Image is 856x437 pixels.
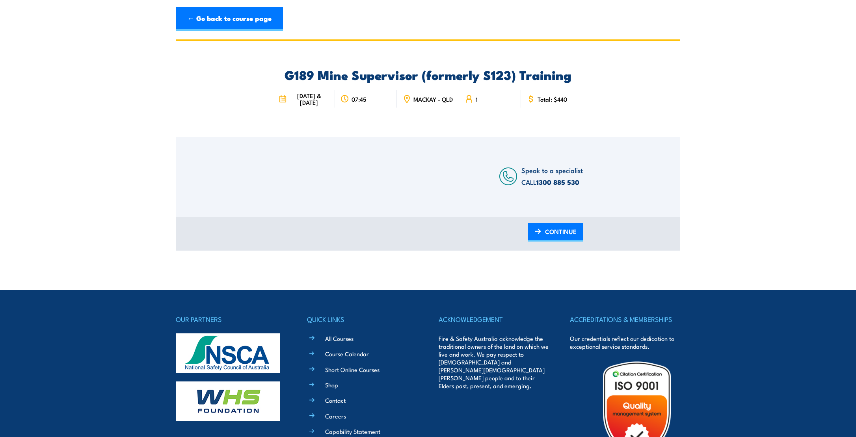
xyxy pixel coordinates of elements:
h4: OUR PARTNERS [176,314,286,325]
span: 07:45 [352,96,367,102]
p: Our credentials reflect our dedication to exceptional service standards. [570,335,680,350]
a: Course Calendar [325,350,369,358]
a: All Courses [325,334,354,342]
p: Fire & Safety Australia acknowledge the traditional owners of the land on which we live and work.... [439,335,549,390]
h4: ACKNOWLEDGEMENT [439,314,549,325]
h4: ACCREDITATIONS & MEMBERSHIPS [570,314,680,325]
span: Speak to a specialist CALL [521,165,583,187]
span: CONTINUE [545,221,577,242]
h4: QUICK LINKS [307,314,417,325]
span: [DATE] & [DATE] [289,92,329,106]
a: ← Go back to course page [176,7,283,31]
img: nsca-logo-footer [176,333,280,373]
a: Shop [325,381,338,389]
a: Capability Statement [325,427,380,435]
span: 1 [476,96,478,102]
a: 1300 885 530 [536,177,579,187]
a: CONTINUE [528,223,583,242]
a: Short Online Courses [325,365,380,374]
a: Contact [325,396,346,404]
img: whs-logo-footer [176,381,280,421]
span: Total: $440 [538,96,567,102]
h2: G189 Mine Supervisor (formerly S123) Training [273,69,583,80]
span: MACKAY - QLD [413,96,453,102]
a: Careers [325,412,346,420]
